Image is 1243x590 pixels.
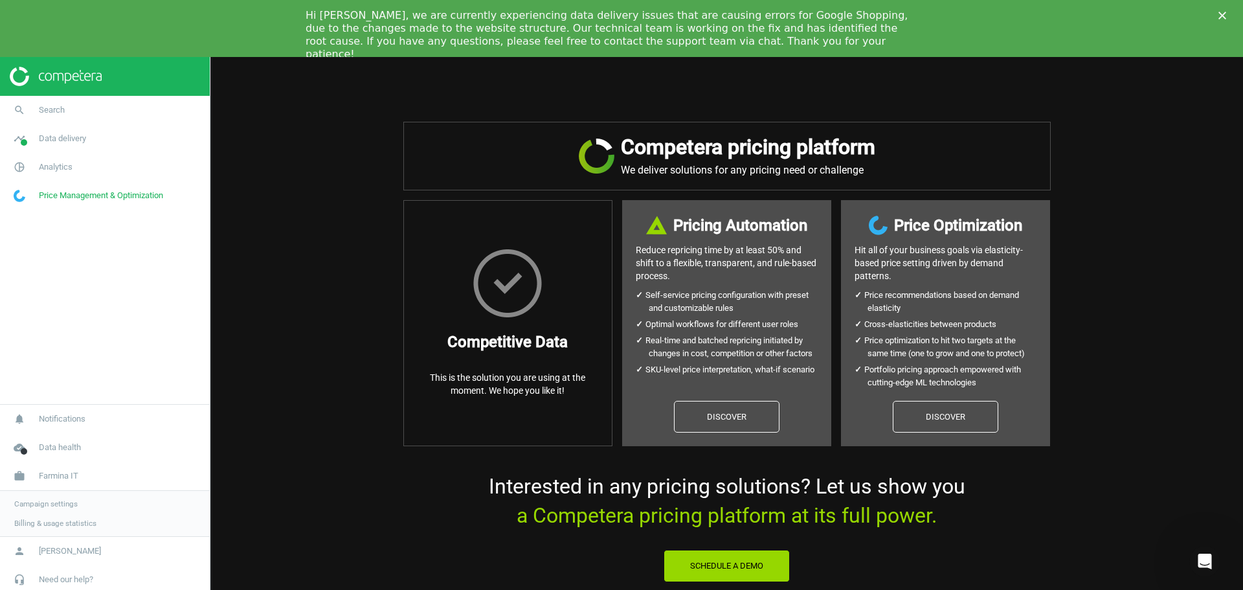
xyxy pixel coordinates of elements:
img: ajHJNr6hYgQAAAAASUVORK5CYII= [10,67,102,86]
span: [PERSON_NAME] [39,545,101,557]
button: Schedule a Demo [664,550,790,582]
span: Need our help? [39,574,93,585]
div: Close [1218,12,1231,19]
li: SKU-level price interpretation, what-if scenario [649,363,818,376]
span: a Competera pricing platform at its full power. [517,503,937,528]
i: timeline [7,126,32,151]
h3: Pricing Automation [673,214,807,237]
p: We deliver solutions for any pricing need or challenge [621,164,875,177]
li: Price optimization to hit two targets at the same time (one to grow and one to protect) [868,334,1036,360]
li: Price recommendations based on demand elasticity [868,289,1036,315]
span: Price Management & Optimization [39,190,163,201]
i: notifications [7,407,32,431]
i: search [7,98,32,122]
li: Optimal workflows for different user roles [649,318,818,331]
a: Discover [893,401,998,433]
p: Interested in any pricing solutions? Let us show you [403,472,1051,530]
li: Self-service pricing configuration with preset and customizable rules [649,289,818,315]
li: Cross-elasticities between products [868,318,1036,331]
h3: Competitive Data [447,330,568,354]
span: Search [39,104,65,116]
i: cloud_done [7,435,32,460]
li: Portfolio pricing approach empowered with cutting-edge ML technologies [868,363,1036,389]
h3: Price Optimization [894,214,1022,237]
p: Reduce repricing time by at least 50% and shift to a flexible, transparent, and rule-based process. [636,244,818,282]
span: Notifications [39,413,85,425]
span: Data delivery [39,133,86,144]
iframe: Intercom live chat [1189,546,1220,577]
span: Billing & usage statistics [14,518,96,528]
span: Campaign settings [14,499,78,509]
p: This is the solution you are using at the moment. We hope you like it! [417,371,599,397]
span: Data health [39,442,81,453]
img: JRVR7TKHubxRX4WiWFsHXLVQu3oYgKr0EdU6k5jjvBYYAAAAAElFTkSuQmCC [579,139,614,174]
img: wGWNvw8QSZomAAAAABJRU5ErkJggg== [14,190,25,202]
i: pie_chart_outlined [7,155,32,179]
li: Real-time and batched repricing initiated by changes in cost, competition or other factors [649,334,818,360]
i: person [7,539,32,563]
a: Discover [674,401,779,433]
img: DI+PfHAOTJwAAAAASUVORK5CYII= [646,216,667,234]
div: Hi [PERSON_NAME], we are currently experiencing data delivery issues that are causing errors for ... [306,9,917,61]
img: HxscrLsMTvcLXxPnqlhRQhRi+upeiQYiT7g7j1jdpu6T9n6zgWWHzG7gAAAABJRU5ErkJggg== [473,249,542,317]
span: Farmina IT [39,470,78,482]
span: Analytics [39,161,73,173]
i: work [7,464,32,488]
img: wGWNvw8QSZomAAAAABJRU5ErkJggg== [869,216,888,235]
p: Hit all of your business goals via elasticity- based price setting driven by demand patterns. [855,244,1036,282]
h2: Competera pricing platform [621,135,875,159]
